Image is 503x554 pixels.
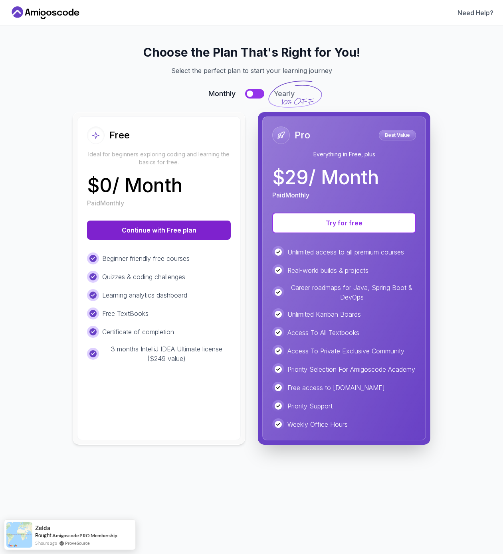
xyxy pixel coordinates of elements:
[10,45,493,59] h2: Choose the Plan That's Right for You!
[109,129,130,142] h2: Free
[272,150,416,158] p: Everything in Free, plus
[6,522,32,548] img: provesource social proof notification image
[102,290,187,300] p: Learning analytics dashboard
[10,66,493,75] p: Select the perfect plan to start your learning journey
[35,532,51,538] span: Bought
[295,129,310,142] h2: Pro
[102,272,185,282] p: Quizzes & coding challenges
[272,190,309,200] p: Paid Monthly
[287,420,348,429] p: Weekly Office Hours
[35,540,57,546] span: 5 hours ago
[102,344,231,363] p: 3 months IntelliJ IDEA Ultimate license ($249 value)
[272,168,379,187] p: $ 29 / Month
[287,266,368,275] p: Real-world builds & projects
[287,328,359,337] p: Access To All Textbooks
[272,213,416,233] button: Try for free
[52,532,117,538] a: Amigoscode PRO Membership
[287,383,385,392] p: Free access to [DOMAIN_NAME]
[87,150,231,166] p: Ideal for beginners exploring coding and learning the basics for free.
[87,221,231,240] button: Continue with Free plan
[457,8,493,18] a: Need Help?
[287,310,361,319] p: Unlimited Kanban Boards
[65,540,90,546] a: ProveSource
[35,524,50,531] span: Zelda
[287,365,415,374] p: Priority Selection For Amigoscode Academy
[87,198,124,208] p: Paid Monthly
[102,309,149,318] p: Free TextBooks
[287,401,333,411] p: Priority Support
[287,283,416,302] p: Career roadmaps for Java, Spring Boot & DevOps
[287,346,404,356] p: Access To Private Exclusive Community
[287,247,404,257] p: Unlimited access to all premium courses
[102,327,174,337] p: Certificate of completion
[208,88,236,99] span: Monthly
[380,131,415,139] p: Best Value
[102,254,190,263] p: Beginner friendly free courses
[87,176,182,195] p: $ 0 / Month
